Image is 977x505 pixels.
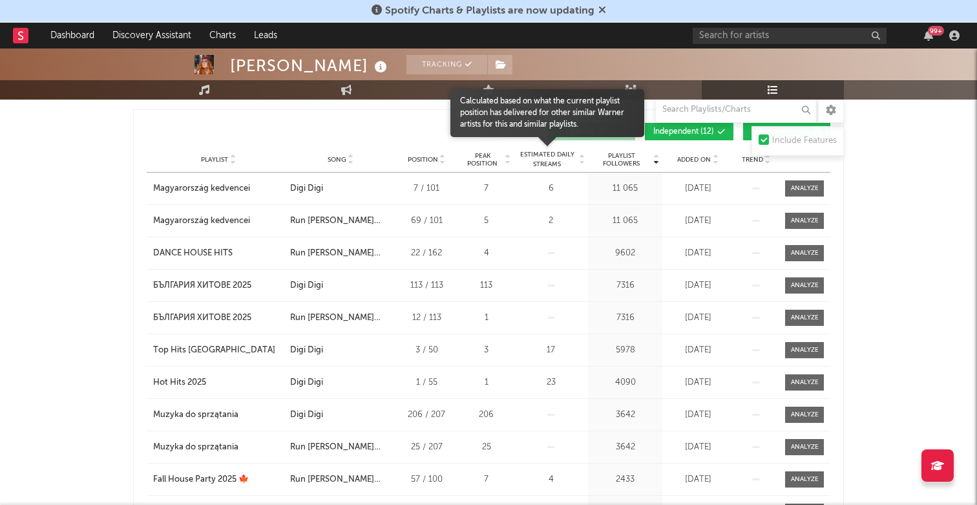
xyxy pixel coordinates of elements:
input: Search for artists [693,28,887,44]
div: [DATE] [666,215,730,228]
div: БЪЛГАРИЯ ХИТОВЕ 2025 [153,312,251,325]
a: БЪЛГАРИЯ ХИТОВЕ 2025 [153,279,284,292]
div: Muzyka do sprzątania [153,441,238,454]
div: [DATE] [666,247,730,260]
div: Magyarország kedvencei [153,215,250,228]
div: 25 [462,441,510,454]
div: 7316 [591,312,659,325]
a: Hot Hits 2025 [153,376,284,389]
div: [DATE] [666,182,730,195]
div: 206 [462,409,510,422]
a: Charts [200,23,245,48]
div: Run [PERSON_NAME] [PERSON_NAME] - Brave Remix [290,247,391,260]
div: БЪЛГАРИЯ ХИТОВЕ 2025 [153,279,251,292]
span: Dismiss [598,6,606,16]
div: Digi Digi [290,182,323,195]
div: Digi Digi [290,376,323,389]
div: 4 [462,247,510,260]
div: [DATE] [666,312,730,325]
a: Magyarország kedvencei [153,215,284,228]
div: DANCE HOUSE HITS [153,247,233,260]
div: 9602 [591,247,659,260]
div: 1 [462,312,510,325]
div: [DATE] [666,376,730,389]
button: Algorithmic(1) [743,123,830,140]
div: Run [PERSON_NAME] [PERSON_NAME] - Brave Remix [290,473,391,486]
div: 25 / 207 [397,441,456,454]
span: Independent ( 12 ) [653,128,714,136]
div: [PERSON_NAME] [230,55,390,76]
div: 4090 [591,376,659,389]
div: Hot Hits 2025 [153,376,206,389]
div: Run [PERSON_NAME] [PERSON_NAME] [290,312,391,325]
a: БЪЛГАРИЯ ХИТОВЕ 2025 [153,312,284,325]
a: Dashboard [41,23,103,48]
a: Discovery Assistant [103,23,200,48]
div: 99 + [928,26,944,36]
a: Leads [245,23,286,48]
div: 12 / 113 [397,312,456,325]
div: 3642 [591,441,659,454]
div: 17 [517,344,585,357]
div: 1 [462,376,510,389]
a: DANCE HOUSE HITS [153,247,284,260]
div: 5978 [591,344,659,357]
div: 22 / 162 [397,247,456,260]
div: 7 [462,473,510,486]
span: Song [328,156,346,164]
div: 3 [462,344,510,357]
span: Spotify Charts & Playlists are now updating [385,6,594,16]
button: Independent(12) [645,123,733,140]
span: Calculated based on what the current playlist position has delivered for other similar Warner art... [450,96,644,131]
div: 7316 [591,279,659,292]
span: Playlist [201,156,228,164]
div: Run [PERSON_NAME] [PERSON_NAME] [290,441,391,454]
span: Playlist Followers [591,152,651,167]
a: Top Hits [GEOGRAPHIC_DATA] [153,344,284,357]
div: 206 / 207 [397,409,456,422]
div: Include Features [772,133,837,149]
div: Muzyka do sprzątania [153,409,238,422]
div: 69 / 101 [397,215,456,228]
div: 4 [517,473,585,486]
div: 2433 [591,473,659,486]
div: [DATE] [666,409,730,422]
div: [DATE] [666,441,730,454]
span: Peak Position [462,152,503,167]
span: Position [408,156,438,164]
div: 11 065 [591,182,659,195]
div: 113 [462,279,510,292]
div: [DATE] [666,473,730,486]
a: Fall House Party 2025 🍁 [153,473,284,486]
div: Digi Digi [290,344,323,357]
span: Added On [677,156,711,164]
div: Digi Digi [290,409,323,422]
div: 113 / 113 [397,279,456,292]
div: Fall House Party 2025 🍁 [153,473,249,486]
a: Muzyka do sprzątania [153,441,284,454]
div: 1 / 55 [397,376,456,389]
div: 3 / 50 [397,344,456,357]
div: 7 [462,182,510,195]
span: Estimated Daily Streams [517,150,577,169]
button: Tracking [406,55,487,74]
div: Magyarország kedvencei [153,182,250,195]
div: 5 [462,215,510,228]
a: Muzyka do sprzątania [153,409,284,422]
div: Digi Digi [290,279,323,292]
div: 57 / 100 [397,473,456,486]
div: 7 / 101 [397,182,456,195]
div: 3642 [591,409,659,422]
div: [DATE] [666,279,730,292]
button: 99+ [924,30,933,41]
div: Run [PERSON_NAME] [PERSON_NAME] [290,215,391,228]
div: 2 [517,215,585,228]
div: 6 [517,182,585,195]
input: Search Playlists/Charts [655,97,817,123]
div: 23 [517,376,585,389]
div: 11 065 [591,215,659,228]
div: [DATE] [666,344,730,357]
span: Trend [742,156,763,164]
div: Top Hits [GEOGRAPHIC_DATA] [153,344,275,357]
a: Magyarország kedvencei [153,182,284,195]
